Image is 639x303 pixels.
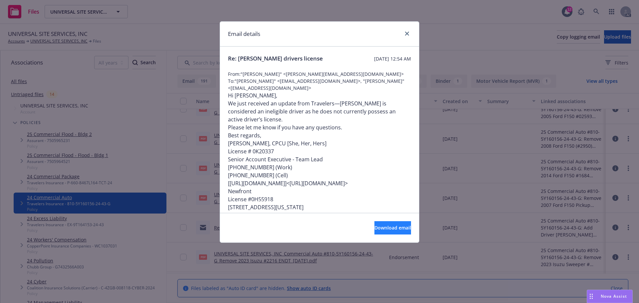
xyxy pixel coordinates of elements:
span: Re: [PERSON_NAME] drivers license [228,55,323,63]
p: [ ]< > [228,179,411,187]
p: Please let me know if you have any questions. [228,123,411,131]
p: Senior Account Executive - Team Lead [228,155,411,163]
p: Best regards, [228,131,411,139]
span: Download email [374,225,411,231]
p: License # 0K20337 [228,147,411,155]
span: Nova Assist [601,293,627,299]
p: [PERSON_NAME], CPCU [She, Her, Hers] [228,139,411,147]
a: [URL][DOMAIN_NAME] [230,180,285,187]
button: Nova Assist [587,290,633,303]
p: Hi [PERSON_NAME], [228,91,411,99]
div: Drag to move [587,290,595,303]
p: [PHONE_NUMBER] (Work) [228,163,411,171]
p: [GEOGRAPHIC_DATA] [228,211,411,219]
p: [PHONE_NUMBER] (Cell) [228,171,411,179]
p: Newfront [228,187,411,195]
p: We just received an update from Travelers—[PERSON_NAME] is considered an ineligible driver as he ... [228,99,411,123]
span: To: "[PERSON_NAME]" <[EMAIL_ADDRESS][DOMAIN_NAME]>, "[PERSON_NAME]" <[EMAIL_ADDRESS][DOMAIN_NAME]> [228,77,411,91]
h1: Email details [228,30,260,38]
a: [URL][DOMAIN_NAME] [290,180,345,187]
a: close [403,30,411,38]
span: [DATE] 12:54 AM [374,55,411,62]
p: License #0H55918 [228,195,411,203]
span: From: "[PERSON_NAME]" <[PERSON_NAME][EMAIL_ADDRESS][DOMAIN_NAME]> [228,71,411,77]
p: [STREET_ADDRESS][US_STATE] [228,203,411,211]
button: Download email [374,221,411,234]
